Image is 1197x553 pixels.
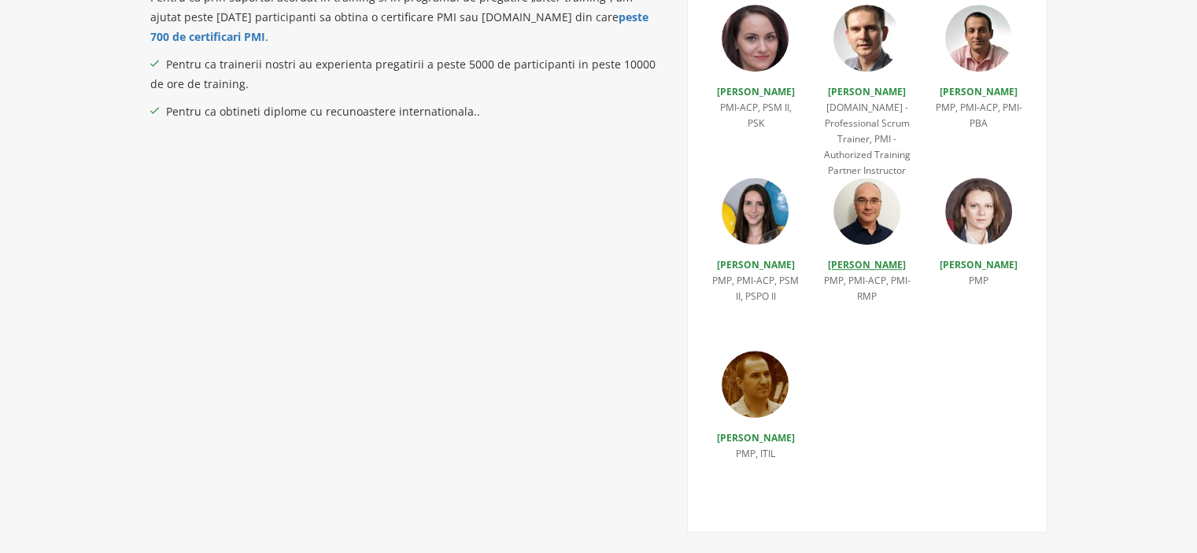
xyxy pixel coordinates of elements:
li: Pentru ca trainerii nostri au experienta pregatirii a peste 5000 de participanti in peste 10000 d... [150,54,664,94]
img: Andreea Ionica - Trainer Agile [722,178,789,245]
p: PMP, ITIL [711,446,800,462]
img: Cristina Lupu [722,5,789,72]
a: [PERSON_NAME] [940,85,1018,98]
p: PMI-ACP, PSM II, PSK [711,100,800,131]
p: PMP, PMI-ACP, PMI-RMP [823,273,911,304]
li: Pentru ca obtineti diplome cu recunoastere internationala.. [150,101,664,121]
img: Liviu Petre [722,351,789,418]
p: PMP, PMI-ACP, PMI-PBA [935,100,1023,131]
a: [PERSON_NAME] [716,258,794,271]
p: PMP, PMI-ACP, PSM II, PSPO II [711,273,800,304]
a: [PERSON_NAME] [716,85,794,98]
p: [DOMAIN_NAME] - Professional Scrum Trainer, PMI - Authorized Training Partner Instructor [823,100,911,179]
p: PMP [935,273,1023,289]
a: [PERSON_NAME] [940,258,1018,271]
img: Mihai Olaru [833,5,900,72]
a: peste 700 de certificari PMI [150,9,648,44]
img: Alexandru Moise [945,5,1012,72]
a: [PERSON_NAME] [828,258,906,271]
img: Adina Dinut [945,178,1012,245]
a: [PERSON_NAME] [828,85,906,98]
a: [PERSON_NAME] [716,431,794,444]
